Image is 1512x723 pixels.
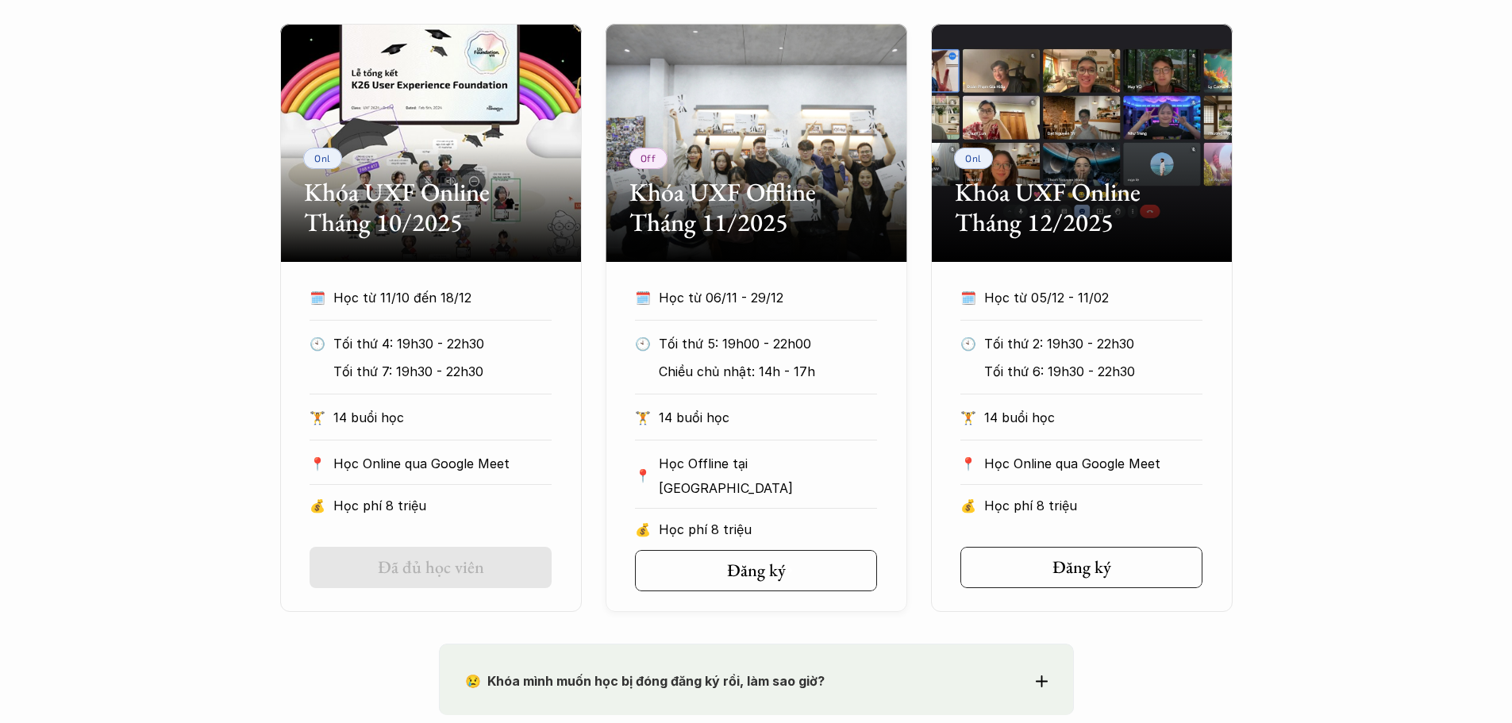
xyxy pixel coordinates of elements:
p: 🏋️ [635,406,651,429]
h2: Khóa UXF Online Tháng 12/2025 [955,177,1209,238]
h5: Đã đủ học viên [378,557,484,578]
p: 📍 [635,468,651,483]
p: 🕙 [960,332,976,356]
p: 🏋️ [310,406,325,429]
h5: Đăng ký [1052,557,1111,578]
strong: 😢 Khóa mình muốn học bị đóng đăng ký rồi, làm sao giờ? [465,673,825,689]
h2: Khóa UXF Online Tháng 10/2025 [304,177,558,238]
p: 📍 [310,456,325,471]
a: Đăng ký [635,550,877,591]
p: 🕙 [635,332,651,356]
p: 14 buổi học [333,406,552,429]
p: Học Online qua Google Meet [984,452,1202,475]
p: Học phí 8 triệu [659,517,877,541]
p: 🗓️ [960,286,976,310]
p: Học Offline tại [GEOGRAPHIC_DATA] [659,452,877,500]
p: Học từ 05/12 - 11/02 [984,286,1173,310]
h2: Khóa UXF Offline Tháng 11/2025 [629,177,883,238]
p: Onl [965,152,982,163]
p: Học phí 8 triệu [333,494,552,517]
p: 📍 [960,456,976,471]
p: Học từ 06/11 - 29/12 [659,286,848,310]
p: Tối thứ 7: 19h30 - 22h30 [333,360,552,383]
p: 14 buổi học [659,406,877,429]
a: Đăng ký [960,547,1202,588]
p: Off [641,152,656,163]
p: 🗓️ [310,286,325,310]
p: Học từ 11/10 đến 18/12 [333,286,522,310]
p: 💰 [960,494,976,517]
p: 💰 [635,517,651,541]
p: Onl [314,152,331,163]
p: Tối thứ 4: 19h30 - 22h30 [333,332,552,356]
p: Tối thứ 2: 19h30 - 22h30 [984,332,1202,356]
p: Tối thứ 5: 19h00 - 22h00 [659,332,877,356]
h5: Đăng ký [727,560,786,581]
p: Tối thứ 6: 19h30 - 22h30 [984,360,1202,383]
p: 🏋️ [960,406,976,429]
p: 💰 [310,494,325,517]
p: 🕙 [310,332,325,356]
p: Học Online qua Google Meet [333,452,552,475]
p: Chiều chủ nhật: 14h - 17h [659,360,877,383]
p: Học phí 8 triệu [984,494,1202,517]
p: 🗓️ [635,286,651,310]
p: 14 buổi học [984,406,1202,429]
